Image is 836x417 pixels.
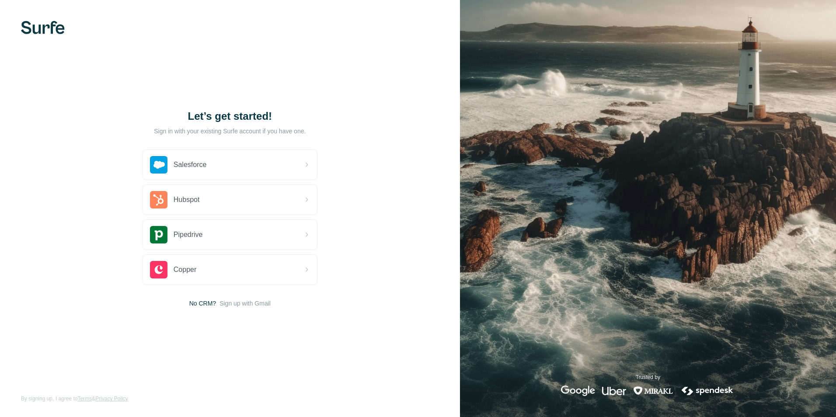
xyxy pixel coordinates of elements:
[602,386,626,396] img: uber's logo
[21,395,128,403] span: By signing up, I agree to &
[561,386,595,396] img: google's logo
[174,264,196,275] span: Copper
[219,299,271,308] button: Sign up with Gmail
[21,21,65,34] img: Surfe's logo
[150,261,167,278] img: copper's logo
[636,373,660,381] p: Trusted by
[174,229,203,240] span: Pipedrive
[77,396,92,402] a: Terms
[143,109,317,123] h1: Let’s get started!
[189,299,216,308] span: No CRM?
[150,226,167,243] img: pipedrive's logo
[174,160,207,170] span: Salesforce
[154,127,306,136] p: Sign in with your existing Surfe account if you have one.
[150,191,167,208] img: hubspot's logo
[174,195,200,205] span: Hubspot
[680,386,735,396] img: spendesk's logo
[150,156,167,174] img: salesforce's logo
[633,386,673,396] img: mirakl's logo
[95,396,128,402] a: Privacy Policy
